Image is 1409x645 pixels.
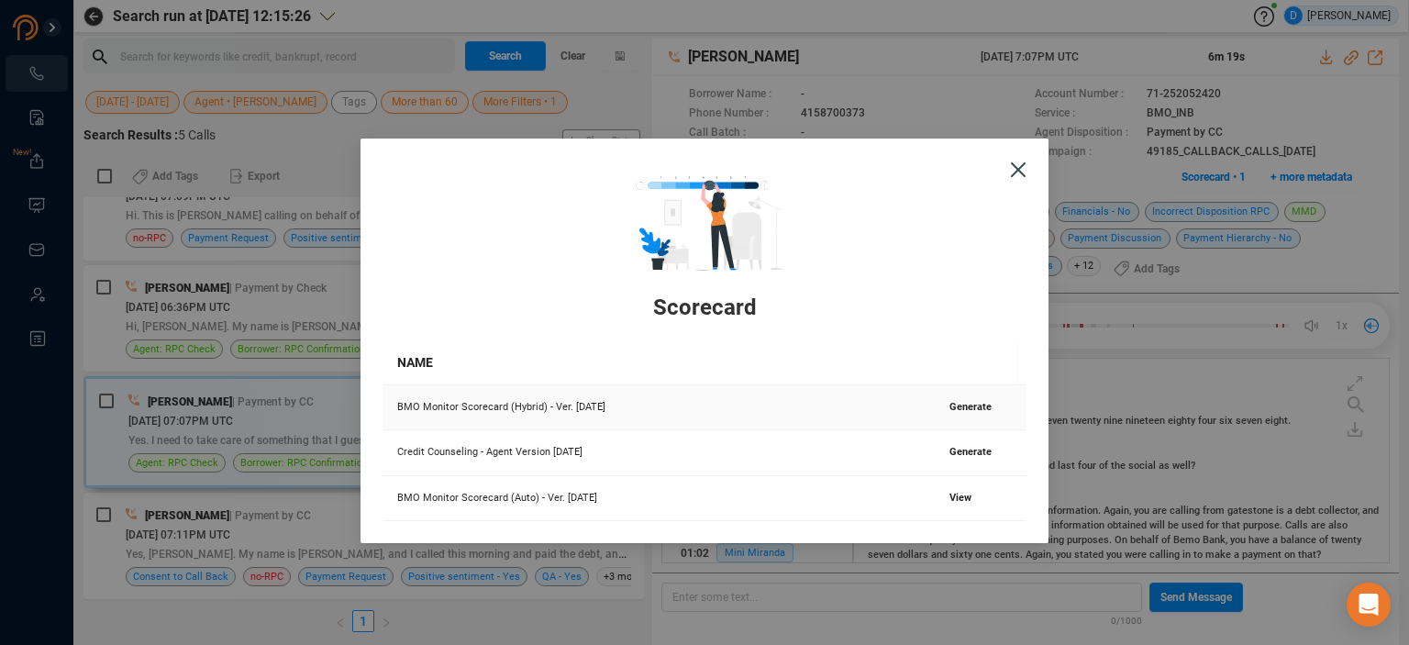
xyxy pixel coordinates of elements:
span: BMO Monitor Scorecard (Hybrid) - Ver. [DATE] [397,401,605,413]
button: Close [988,139,1048,199]
div: Open Intercom Messenger [1347,583,1391,627]
span: View [949,492,971,504]
th: Name [383,340,926,385]
span: Generate [949,401,992,413]
span: Credit Counseling - Agent Version [DATE] [397,446,582,458]
span: BMO Monitor Scorecard (Auto) - Ver. [DATE] [397,492,597,504]
span: Generate [949,446,992,458]
span: Scorecard [383,291,1026,326]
